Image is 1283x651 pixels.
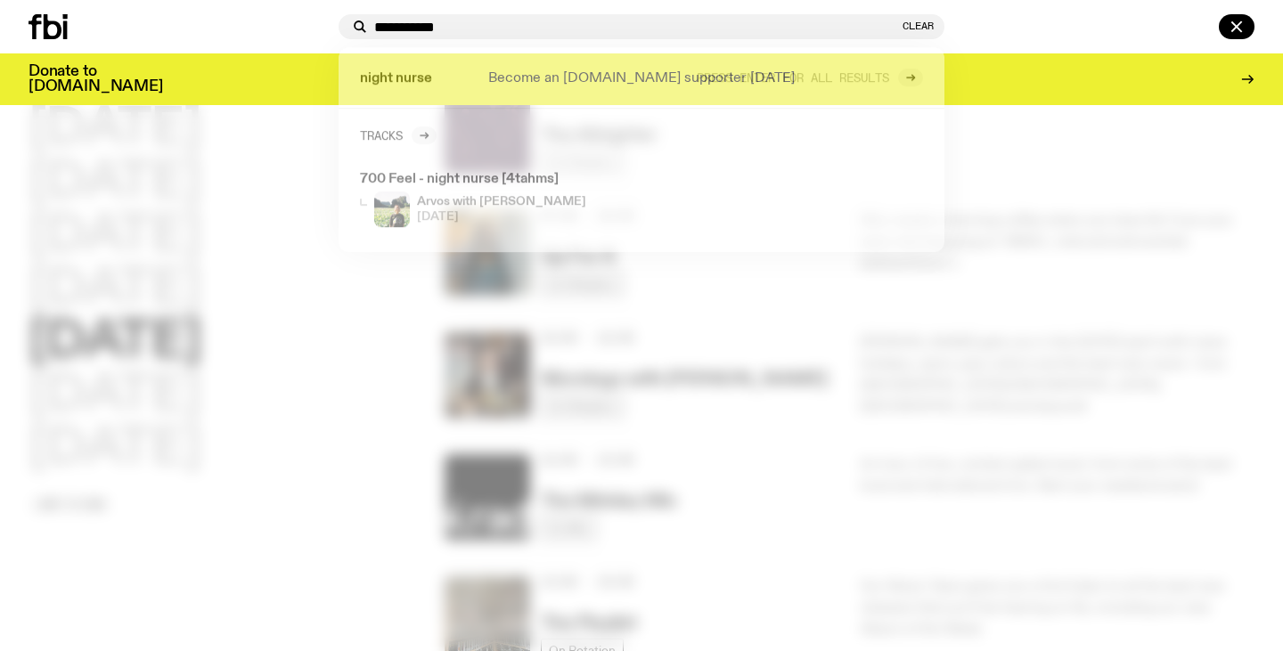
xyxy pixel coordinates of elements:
h2: Tracks [360,128,403,142]
h4: Arvos with [PERSON_NAME] [417,196,586,208]
a: 700 Feel - night nurse [4tahms]Bri is smiling and wearing a black t-shirt. She is standing in fro... [353,166,695,234]
span: night nurse [360,72,432,85]
h3: 700 Feel - night nurse [4tahms] [360,173,688,186]
span: Press enter for all results [697,70,889,84]
span: [DATE] [417,211,586,223]
h3: Donate to [DOMAIN_NAME] [29,64,163,94]
img: Bri is smiling and wearing a black t-shirt. She is standing in front of a lush, green field. Ther... [374,191,410,227]
a: Press enter for all results [697,69,923,86]
a: Tracks [360,126,437,144]
button: Clear [903,21,934,31]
